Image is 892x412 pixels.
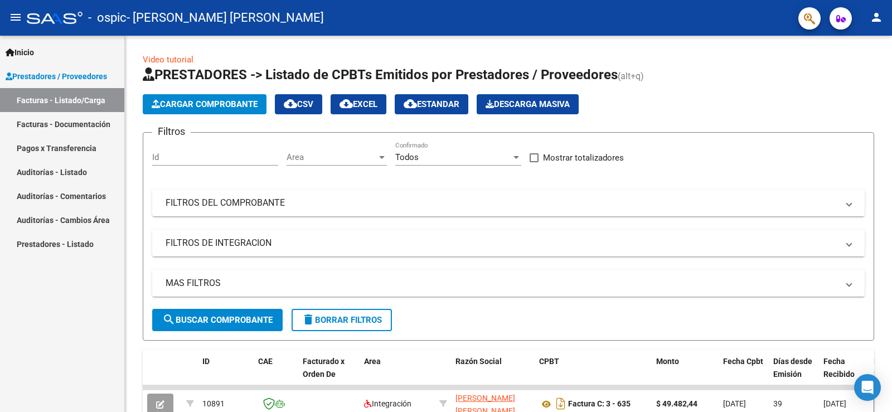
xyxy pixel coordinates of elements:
[166,197,838,209] mat-panel-title: FILTROS DEL COMPROBANTE
[162,315,273,325] span: Buscar Comprobante
[275,94,322,114] button: CSV
[202,399,225,408] span: 10891
[773,399,782,408] span: 39
[292,309,392,331] button: Borrar Filtros
[302,313,315,326] mat-icon: delete
[152,124,191,139] h3: Filtros
[152,270,865,297] mat-expansion-panel-header: MAS FILTROS
[723,399,746,408] span: [DATE]
[364,399,411,408] span: Integración
[298,350,360,399] datatable-header-cell: Facturado x Orden De
[360,350,435,399] datatable-header-cell: Area
[854,374,881,401] div: Open Intercom Messenger
[656,399,697,408] strong: $ 49.482,44
[395,94,468,114] button: Estandar
[143,94,266,114] button: Cargar Comprobante
[254,350,298,399] datatable-header-cell: CAE
[302,315,382,325] span: Borrar Filtros
[88,6,127,30] span: - ospic
[127,6,324,30] span: - [PERSON_NAME] [PERSON_NAME]
[152,230,865,256] mat-expansion-panel-header: FILTROS DE INTEGRACION
[162,313,176,326] mat-icon: search
[331,94,386,114] button: EXCEL
[870,11,883,24] mat-icon: person
[656,357,679,366] span: Monto
[618,71,644,81] span: (alt+q)
[6,70,107,83] span: Prestadores / Proveedores
[287,152,377,162] span: Area
[284,97,297,110] mat-icon: cloud_download
[773,357,812,379] span: Días desde Emisión
[404,99,459,109] span: Estandar
[823,399,846,408] span: [DATE]
[340,97,353,110] mat-icon: cloud_download
[477,94,579,114] app-download-masive: Descarga masiva de comprobantes (adjuntos)
[819,350,869,399] datatable-header-cell: Fecha Recibido
[152,99,258,109] span: Cargar Comprobante
[719,350,769,399] datatable-header-cell: Fecha Cpbt
[535,350,652,399] datatable-header-cell: CPBT
[543,151,624,164] span: Mostrar totalizadores
[652,350,719,399] datatable-header-cell: Monto
[364,357,381,366] span: Area
[152,190,865,216] mat-expansion-panel-header: FILTROS DEL COMPROBANTE
[486,99,570,109] span: Descarga Masiva
[9,11,22,24] mat-icon: menu
[568,400,631,409] strong: Factura C: 3 - 635
[769,350,819,399] datatable-header-cell: Días desde Emisión
[395,152,419,162] span: Todos
[6,46,34,59] span: Inicio
[823,357,855,379] span: Fecha Recibido
[166,277,838,289] mat-panel-title: MAS FILTROS
[303,357,345,379] span: Facturado x Orden De
[451,350,535,399] datatable-header-cell: Razón Social
[404,97,417,110] mat-icon: cloud_download
[723,357,763,366] span: Fecha Cpbt
[455,357,502,366] span: Razón Social
[539,357,559,366] span: CPBT
[258,357,273,366] span: CAE
[143,67,618,83] span: PRESTADORES -> Listado de CPBTs Emitidos por Prestadores / Proveedores
[340,99,377,109] span: EXCEL
[143,55,193,65] a: Video tutorial
[284,99,313,109] span: CSV
[152,309,283,331] button: Buscar Comprobante
[477,94,579,114] button: Descarga Masiva
[166,237,838,249] mat-panel-title: FILTROS DE INTEGRACION
[202,357,210,366] span: ID
[198,350,254,399] datatable-header-cell: ID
